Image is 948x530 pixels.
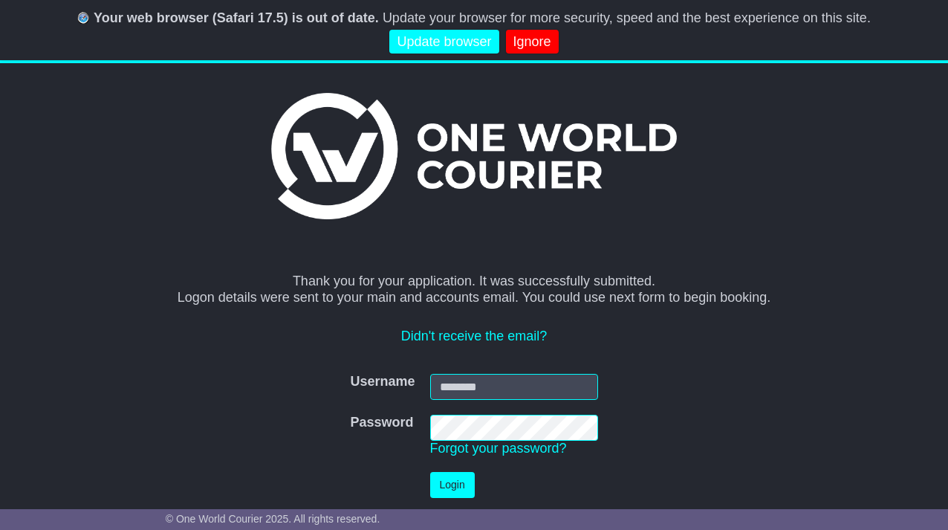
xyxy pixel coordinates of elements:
[271,93,677,219] img: One World
[430,472,475,498] button: Login
[350,415,413,431] label: Password
[166,513,380,525] span: © One World Courier 2025. All rights reserved.
[401,329,548,343] a: Didn't receive the email?
[506,30,559,54] a: Ignore
[178,274,771,305] span: Thank you for your application. It was successfully submitted. Logon details were sent to your ma...
[383,10,871,25] span: Update your browser for more security, speed and the best experience on this site.
[350,374,415,390] label: Username
[430,441,567,456] a: Forgot your password?
[389,30,499,54] a: Update browser
[94,10,379,25] b: Your web browser (Safari 17.5) is out of date.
